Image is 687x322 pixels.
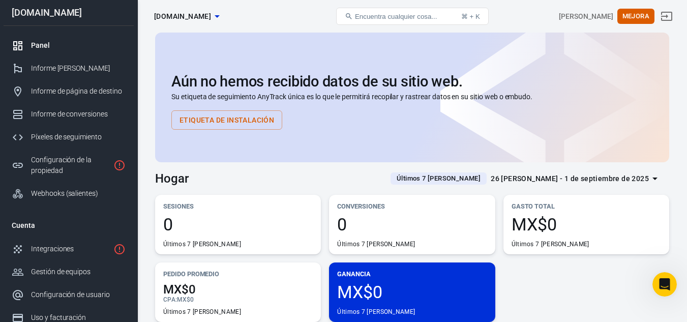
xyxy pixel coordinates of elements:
font: Webhooks (salientes) [31,189,98,197]
font: Integraciones [31,245,74,253]
font: ⌘ + K [461,13,480,20]
font: Configuración de la propiedad [31,156,92,174]
svg: La propiedad aún no está instalada [113,159,126,171]
font: 0 [337,214,347,235]
a: Informe de conversiones [4,103,134,126]
font: Aún no hemos recibido datos de su sitio web. [171,73,462,90]
a: Informe [PERSON_NAME] [4,57,134,80]
font: Últimos 7 [PERSON_NAME] [337,241,415,248]
font: Últimos 7 [PERSON_NAME] [163,241,241,248]
font: Uso y facturación [31,313,86,321]
font: Píxeles de seguimiento [31,133,102,141]
font: Informe de página de destino [31,87,122,95]
font: Gasto total [512,202,555,210]
font: Panel [31,41,50,49]
font: MX$0 [177,296,194,303]
font: Encuentra cualquier cosa... [355,13,437,20]
font: Cuenta [12,221,35,229]
a: Webhooks (salientes) [4,182,134,205]
a: Informe de página de destino [4,80,134,103]
font: Últimos 7 [PERSON_NAME] [512,241,589,248]
font: Conversiones [337,202,384,210]
a: Configuración de usuario [4,283,134,306]
font: MX$0 [163,282,196,297]
font: Sesiones [163,202,194,210]
font: CPA [163,296,175,303]
font: Etiqueta de instalación [180,116,274,124]
font: Ganancia [337,270,371,278]
button: [DOMAIN_NAME] [150,7,223,26]
font: Últimos 7 [PERSON_NAME] [337,308,415,315]
a: Panel [4,34,134,57]
font: [DOMAIN_NAME] [154,12,211,20]
button: Mejora [617,9,654,24]
font: Pedido promedio [163,270,219,278]
font: Hogar [155,171,189,186]
font: 26 [PERSON_NAME] - 1 de septiembre de 2025 [491,174,649,183]
div: ID de cuenta: WdBgijU8 [559,11,613,22]
font: Configuración de usuario [31,290,110,299]
svg: 1 red aún no verificada [113,243,126,255]
a: Gestión de equipos [4,260,134,283]
font: 0 [163,214,173,235]
font: Gestión de equipos [31,268,91,276]
a: Píxeles de seguimiento [4,126,134,149]
font: : [175,296,177,303]
font: Últimos 7 [PERSON_NAME] [163,308,241,315]
font: Informe [PERSON_NAME] [31,64,110,72]
font: [DOMAIN_NAME] [12,7,82,18]
font: MX$0 [337,282,382,302]
font: [PERSON_NAME] [559,12,613,20]
span: yuc-store.com.mx [154,10,211,23]
font: Informe de conversiones [31,110,108,118]
button: Etiqueta de instalación [171,110,282,130]
iframe: Chat en vivo de Intercom [652,272,677,297]
a: Configuración de la propiedad [4,149,134,182]
button: Últimos 7 [PERSON_NAME]26 [PERSON_NAME] - 1 de septiembre de 2025 [382,170,669,187]
font: Su etiqueta de seguimiento AnyTrack única es lo que le permitirá recopilar y rastrear datos en su... [171,93,532,101]
font: Últimos 7 [PERSON_NAME] [397,174,481,182]
a: Integraciones [4,238,134,260]
button: Encuentra cualquier cosa...⌘ + K [336,8,489,25]
font: Mejora [622,12,649,20]
font: MX$0 [512,214,557,235]
a: desconectar [654,4,679,28]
